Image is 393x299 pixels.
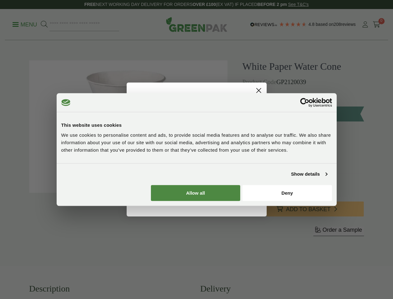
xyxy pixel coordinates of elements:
button: Close dialog [253,85,264,96]
div: This website uses cookies [61,121,332,129]
button: Deny [242,185,332,201]
a: Show details [291,170,327,178]
a: Usercentrics Cookiebot - opens in a new window [278,98,332,107]
div: We use cookies to personalise content and ads, to provide social media features and to analyse ou... [61,131,332,154]
img: logo [61,99,71,106]
button: Allow all [151,185,240,201]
